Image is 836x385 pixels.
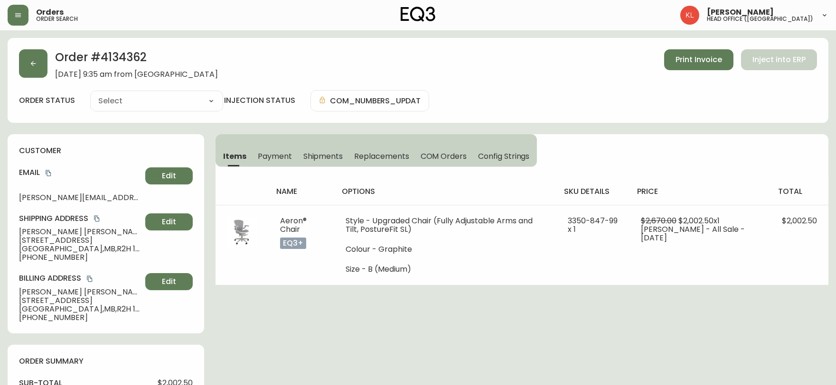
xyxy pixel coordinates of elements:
[162,171,176,181] span: Edit
[19,253,141,262] span: [PHONE_NUMBER]
[276,186,327,197] h4: name
[478,151,529,161] span: Config Strings
[778,186,821,197] h4: total
[162,217,176,227] span: Edit
[19,146,193,156] h4: customer
[637,186,763,197] h4: price
[224,95,295,106] h4: injection status
[401,7,436,22] img: logo
[303,151,343,161] span: Shipments
[641,215,676,226] span: $2,670.00
[258,151,292,161] span: Payment
[19,288,141,296] span: [PERSON_NAME] [PERSON_NAME]
[145,167,193,184] button: Edit
[36,9,64,16] span: Orders
[676,55,722,65] span: Print Invoice
[19,236,141,245] span: [STREET_ADDRESS]
[19,193,141,202] span: [PERSON_NAME][EMAIL_ADDRESS][DOMAIN_NAME]
[19,213,141,224] h4: Shipping Address
[223,151,246,161] span: Items
[280,238,306,249] p: eq3+
[227,217,257,247] img: 0822fe5a-213f-45c7-b14c-cef6ebddc79fOptional[Aeron-2023-LPs_0005_850-00.jpg].jpg
[19,273,141,284] h4: Billing Address
[664,49,733,70] button: Print Invoice
[354,151,409,161] span: Replacements
[641,224,745,243] span: [PERSON_NAME] - All Sale - [DATE]
[44,168,53,178] button: copy
[145,213,193,230] button: Edit
[346,245,545,254] li: Colour - Graphite
[782,215,817,226] span: $2,002.50
[19,356,193,367] h4: order summary
[346,217,545,234] li: Style - Upgraded Chair (Fully Adjustable Arms and Tilt, PostureFit SL)
[19,313,141,322] span: [PHONE_NUMBER]
[421,151,467,161] span: COM Orders
[85,274,94,284] button: copy
[92,214,102,223] button: copy
[55,49,218,70] h2: Order # 4134362
[707,9,774,16] span: [PERSON_NAME]
[342,186,549,197] h4: options
[346,265,545,274] li: Size - B (Medium)
[36,16,78,22] h5: order search
[564,186,622,197] h4: sku details
[145,273,193,290] button: Edit
[707,16,813,22] h5: head office ([GEOGRAPHIC_DATA])
[19,167,141,178] h4: Email
[19,228,141,236] span: [PERSON_NAME] [PERSON_NAME]
[19,245,141,253] span: [GEOGRAPHIC_DATA] , MB , R2H 1Z7 , CA
[19,305,141,313] span: [GEOGRAPHIC_DATA] , MB , R2H 1Z7 , CA
[55,70,218,79] span: [DATE] 9:35 am from [GEOGRAPHIC_DATA]
[280,215,307,235] span: Aeron® Chair
[162,276,176,287] span: Edit
[568,215,618,235] span: 3350-847-99 x 1
[680,6,699,25] img: 2c0c8aa7421344cf0398c7f872b772b5
[678,215,720,226] span: $2,002.50 x 1
[19,95,75,106] label: order status
[19,296,141,305] span: [STREET_ADDRESS]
